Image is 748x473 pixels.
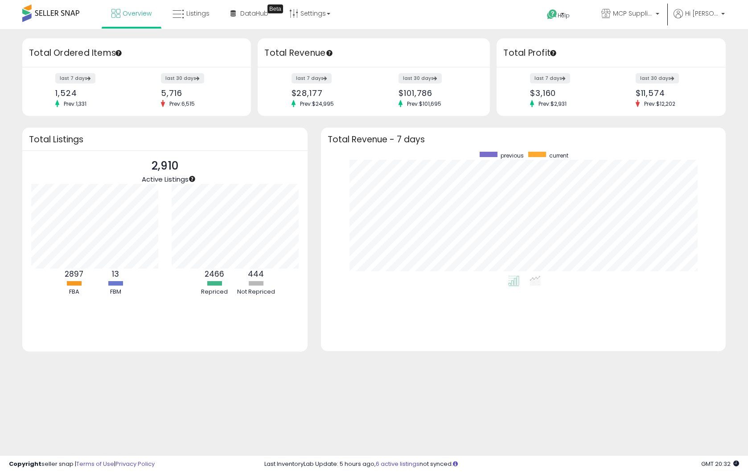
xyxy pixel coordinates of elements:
[248,269,264,279] b: 444
[640,100,680,108] span: Prev: $12,202
[112,269,119,279] b: 13
[55,88,130,98] div: 1,524
[534,100,571,108] span: Prev: $2,931
[501,152,524,159] span: previous
[29,136,301,143] h3: Total Listings
[325,49,333,57] div: Tooltip anchor
[547,9,558,20] i: Get Help
[530,73,570,83] label: last 7 days
[115,49,123,57] div: Tooltip anchor
[205,269,224,279] b: 2466
[65,269,83,279] b: 2897
[54,288,94,296] div: FBA
[399,88,474,98] div: $101,786
[636,88,710,98] div: $11,574
[292,88,367,98] div: $28,177
[328,136,719,143] h3: Total Revenue - 7 days
[292,73,332,83] label: last 7 days
[55,73,95,83] label: last 7 days
[685,9,719,18] span: Hi [PERSON_NAME]
[161,88,235,98] div: 5,716
[674,9,725,29] a: Hi [PERSON_NAME]
[540,2,587,29] a: Help
[403,100,446,108] span: Prev: $101,695
[161,73,204,83] label: last 30 days
[267,4,283,13] div: Tooltip anchor
[165,100,199,108] span: Prev: 6,515
[530,88,604,98] div: $3,160
[194,288,234,296] div: Repriced
[613,9,653,18] span: MCP Supplies
[264,47,483,59] h3: Total Revenue
[59,100,91,108] span: Prev: 1,331
[636,73,679,83] label: last 30 days
[188,175,196,183] div: Tooltip anchor
[558,12,570,19] span: Help
[29,47,244,59] h3: Total Ordered Items
[123,9,152,18] span: Overview
[549,49,557,57] div: Tooltip anchor
[95,288,136,296] div: FBM
[186,9,210,18] span: Listings
[503,47,719,59] h3: Total Profit
[240,9,268,18] span: DataHub
[399,73,442,83] label: last 30 days
[296,100,338,108] span: Prev: $24,995
[142,158,189,174] p: 2,910
[236,288,276,296] div: Not Repriced
[142,174,189,184] span: Active Listings
[549,152,568,159] span: current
